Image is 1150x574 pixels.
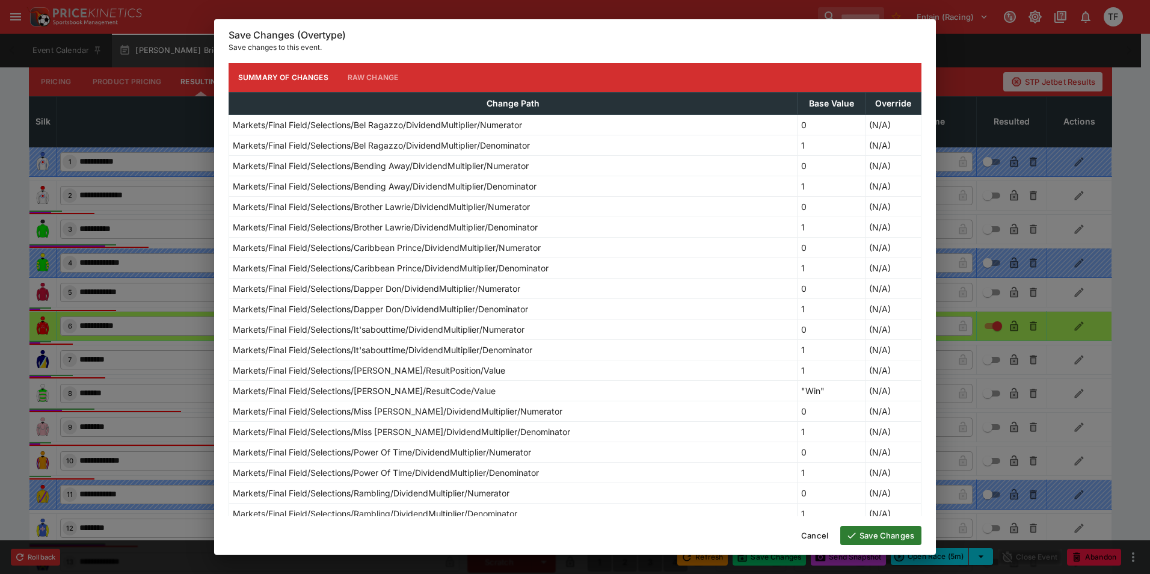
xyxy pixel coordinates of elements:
td: 1 [798,503,865,523]
td: 0 [798,401,865,421]
td: (N/A) [865,483,921,503]
td: 0 [798,155,865,176]
p: Markets/Final Field/Selections/Miss [PERSON_NAME]/DividendMultiplier/Denominator [233,425,570,438]
p: Save changes to this event. [229,42,921,54]
td: 1 [798,258,865,278]
th: Base Value [798,92,865,114]
td: 0 [798,483,865,503]
td: 1 [798,176,865,196]
td: (N/A) [865,319,921,339]
p: Markets/Final Field/Selections/Power Of Time/DividendMultiplier/Numerator [233,446,531,458]
p: Markets/Final Field/Selections/Brother Lawrie/DividendMultiplier/Numerator [233,200,530,213]
p: Markets/Final Field/Selections/Bel Ragazzo/DividendMultiplier/Denominator [233,139,530,152]
td: (N/A) [865,258,921,278]
td: 1 [798,217,865,237]
button: Raw Change [338,63,408,92]
p: Markets/Final Field/Selections/Caribbean Prince/DividendMultiplier/Numerator [233,241,541,254]
td: (N/A) [865,176,921,196]
p: Markets/Final Field/Selections/It'sabouttime/DividendMultiplier/Numerator [233,323,524,336]
td: (N/A) [865,360,921,380]
td: (N/A) [865,380,921,401]
td: 0 [798,114,865,135]
p: Markets/Final Field/Selections/Bending Away/DividendMultiplier/Denominator [233,180,537,193]
td: 1 [798,135,865,155]
td: 1 [798,421,865,442]
button: Save Changes [840,526,921,545]
p: Markets/Final Field/Selections/Caribbean Prince/DividendMultiplier/Denominator [233,262,549,274]
td: 1 [798,298,865,319]
p: Markets/Final Field/Selections/Dapper Don/DividendMultiplier/Numerator [233,282,520,295]
td: 1 [798,360,865,380]
p: Markets/Final Field/Selections/Brother Lawrie/DividendMultiplier/Denominator [233,221,538,233]
td: (N/A) [865,114,921,135]
td: 0 [798,196,865,217]
td: (N/A) [865,196,921,217]
td: (N/A) [865,503,921,523]
p: Markets/Final Field/Selections/Bel Ragazzo/DividendMultiplier/Numerator [233,119,522,131]
td: (N/A) [865,135,921,155]
td: (N/A) [865,339,921,360]
td: (N/A) [865,401,921,421]
td: (N/A) [865,155,921,176]
p: Markets/Final Field/Selections/[PERSON_NAME]/ResultPosition/Value [233,364,505,377]
td: 0 [798,237,865,258]
button: Cancel [794,526,835,545]
td: 0 [798,442,865,462]
th: Override [865,92,921,114]
td: (N/A) [865,442,921,462]
p: Markets/Final Field/Selections/It'sabouttime/DividendMultiplier/Denominator [233,344,532,356]
td: 1 [798,339,865,360]
th: Change Path [229,92,798,114]
td: (N/A) [865,217,921,237]
button: Summary of Changes [229,63,338,92]
p: Markets/Final Field/Selections/Rambling/DividendMultiplier/Numerator [233,487,509,499]
p: Markets/Final Field/Selections/Bending Away/DividendMultiplier/Numerator [233,159,529,172]
h6: Save Changes (Overtype) [229,29,921,42]
td: 0 [798,278,865,298]
td: 0 [798,319,865,339]
td: (N/A) [865,278,921,298]
td: (N/A) [865,298,921,319]
p: Markets/Final Field/Selections/Miss [PERSON_NAME]/DividendMultiplier/Numerator [233,405,562,418]
td: "Win" [798,380,865,401]
td: (N/A) [865,462,921,483]
p: Markets/Final Field/Selections/Power Of Time/DividendMultiplier/Denominator [233,466,539,479]
td: 1 [798,462,865,483]
p: Markets/Final Field/Selections/Rambling/DividendMultiplier/Denominator [233,507,517,520]
td: (N/A) [865,421,921,442]
td: (N/A) [865,237,921,258]
p: Markets/Final Field/Selections/Dapper Don/DividendMultiplier/Denominator [233,303,528,315]
p: Markets/Final Field/Selections/[PERSON_NAME]/ResultCode/Value [233,384,496,397]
